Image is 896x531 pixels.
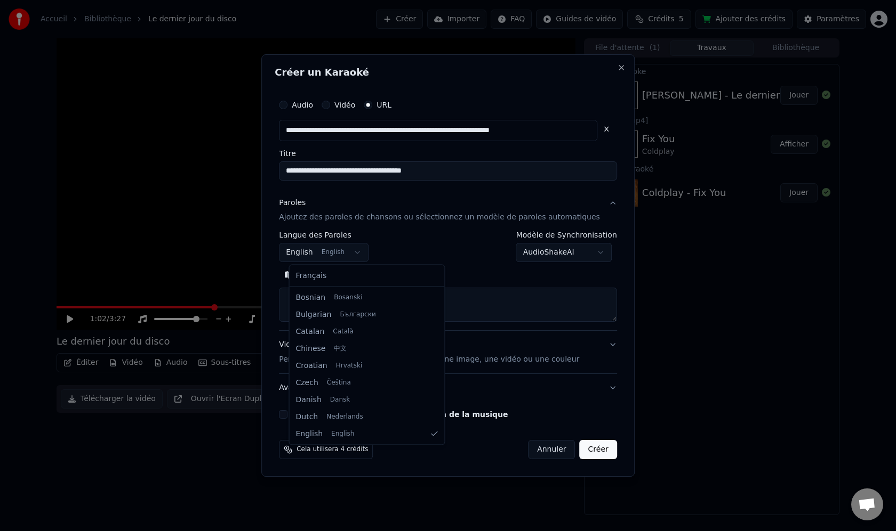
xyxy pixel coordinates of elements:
[333,327,353,336] span: Català
[296,343,326,354] span: Chinese
[326,412,363,421] span: Nederlands
[296,271,327,281] span: Français
[296,292,326,303] span: Bosnian
[334,344,347,353] span: 中文
[334,293,362,301] span: Bosanski
[340,310,375,318] span: Български
[296,326,325,337] span: Catalan
[327,378,351,387] span: Čeština
[330,395,350,404] span: Dansk
[331,429,354,438] span: English
[296,394,322,405] span: Danish
[296,309,332,320] span: Bulgarian
[336,361,363,370] span: Hrvatski
[296,360,327,371] span: Croatian
[296,411,318,422] span: Dutch
[296,377,318,388] span: Czech
[296,428,323,439] span: English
